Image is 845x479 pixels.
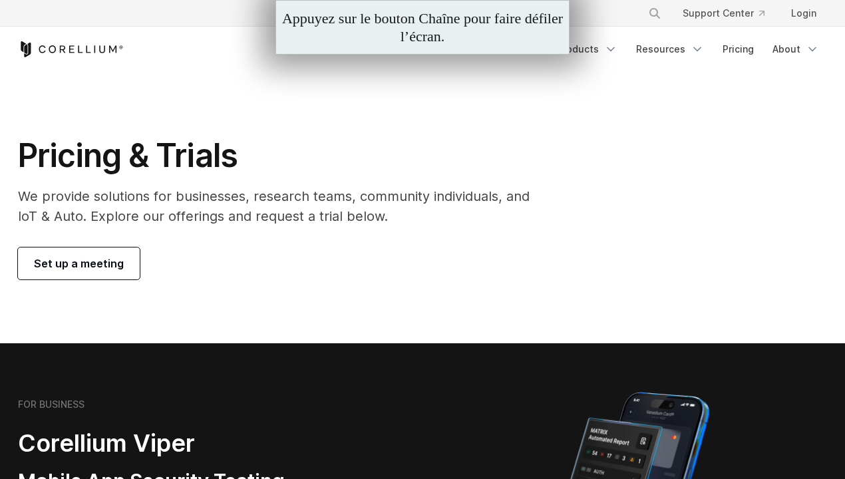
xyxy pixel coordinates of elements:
button: Search [643,1,667,25]
a: Login [780,1,827,25]
a: Resources [628,37,712,61]
div: Navigation Menu [632,1,827,25]
div: Appuyez sur le bouton Chaîne pour faire défiler l’écran. [276,9,569,45]
h2: Corellium Viper [18,428,359,458]
div: Navigation Menu [384,37,827,61]
a: Pricing [715,37,762,61]
a: Products [549,37,625,61]
h6: FOR BUSINESS [18,399,84,410]
a: Support Center [672,1,775,25]
a: Set up a meeting [18,247,140,279]
p: We provide solutions for businesses, research teams, community individuals, and IoT & Auto. Explo... [18,186,548,226]
h1: Pricing & Trials [18,136,548,176]
span: Set up a meeting [34,255,124,271]
a: Corellium Home [18,41,124,57]
a: About [764,37,827,61]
